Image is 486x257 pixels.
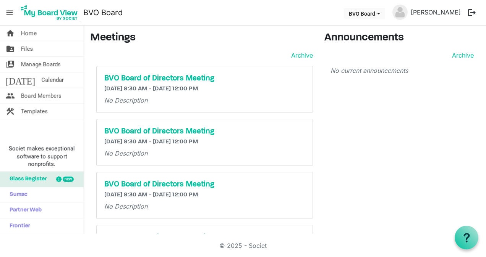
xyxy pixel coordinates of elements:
[21,57,61,72] span: Manage Boards
[41,72,64,88] span: Calendar
[104,127,305,136] a: BVO Board of Directors Meeting
[330,66,474,75] p: No current announcements
[6,187,28,202] span: Sumac
[392,5,408,20] img: no-profile-picture.svg
[90,32,313,45] h3: Meetings
[104,85,305,93] h6: [DATE] 9:30 AM - [DATE] 12:00 PM
[288,51,313,60] a: Archive
[219,242,267,249] a: © 2025 - Societ
[104,191,305,199] h6: [DATE] 9:30 AM - [DATE] 12:00 PM
[19,3,83,22] a: My Board View Logo
[6,72,35,88] span: [DATE]
[408,5,464,20] a: [PERSON_NAME]
[19,3,80,22] img: My Board View Logo
[104,74,305,83] a: BVO Board of Directors Meeting
[104,149,305,158] p: No Description
[6,57,15,72] span: switch_account
[464,5,480,21] button: logout
[104,96,305,105] p: No Description
[2,5,17,20] span: menu
[21,41,33,56] span: Files
[6,172,47,187] span: Glass Register
[63,177,74,182] div: new
[104,202,305,211] p: No Description
[3,145,80,168] span: Societ makes exceptional software to support nonprofits.
[6,41,15,56] span: folder_shared
[344,8,385,19] button: BVO Board dropdownbutton
[21,26,37,41] span: Home
[6,104,15,119] span: construction
[21,88,62,103] span: Board Members
[6,88,15,103] span: people
[449,51,474,60] a: Archive
[83,5,123,20] a: BVO Board
[104,233,305,242] a: BVO Board of Directors Meeting
[6,26,15,41] span: home
[104,138,305,146] h6: [DATE] 9:30 AM - [DATE] 12:00 PM
[104,180,305,189] a: BVO Board of Directors Meeting
[6,218,30,234] span: Frontier
[6,203,42,218] span: Partner Web
[21,104,48,119] span: Templates
[324,32,480,45] h3: Announcements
